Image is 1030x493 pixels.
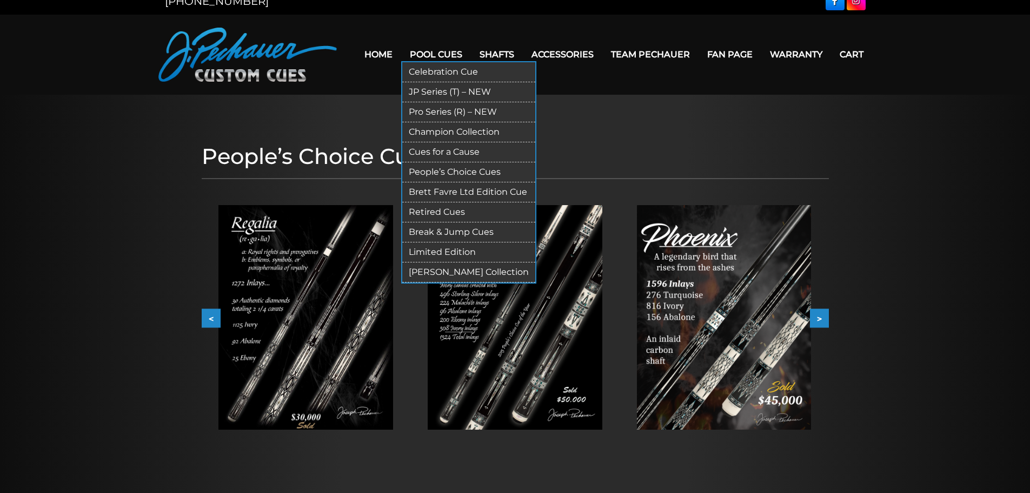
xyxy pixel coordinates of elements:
[401,41,471,68] a: Pool Cues
[402,102,535,122] a: Pro Series (R) – NEW
[761,41,831,68] a: Warranty
[471,41,523,68] a: Shafts
[402,62,535,82] a: Celebration Cue
[402,242,535,262] a: Limited Edition
[810,309,829,328] button: >
[699,41,761,68] a: Fan Page
[202,309,829,328] div: Carousel Navigation
[356,41,401,68] a: Home
[202,309,221,328] button: <
[402,122,535,142] a: Champion Collection
[402,162,535,182] a: People’s Choice Cues
[402,82,535,102] a: JP Series (T) – NEW
[523,41,602,68] a: Accessories
[831,41,872,68] a: Cart
[402,202,535,222] a: Retired Cues
[158,28,337,82] img: Pechauer Custom Cues
[402,222,535,242] a: Break & Jump Cues
[602,41,699,68] a: Team Pechauer
[402,262,535,282] a: [PERSON_NAME] Collection
[402,142,535,162] a: Cues for a Cause
[402,182,535,202] a: Brett Favre Ltd Edition Cue
[202,143,829,169] h1: People’s Choice Cues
